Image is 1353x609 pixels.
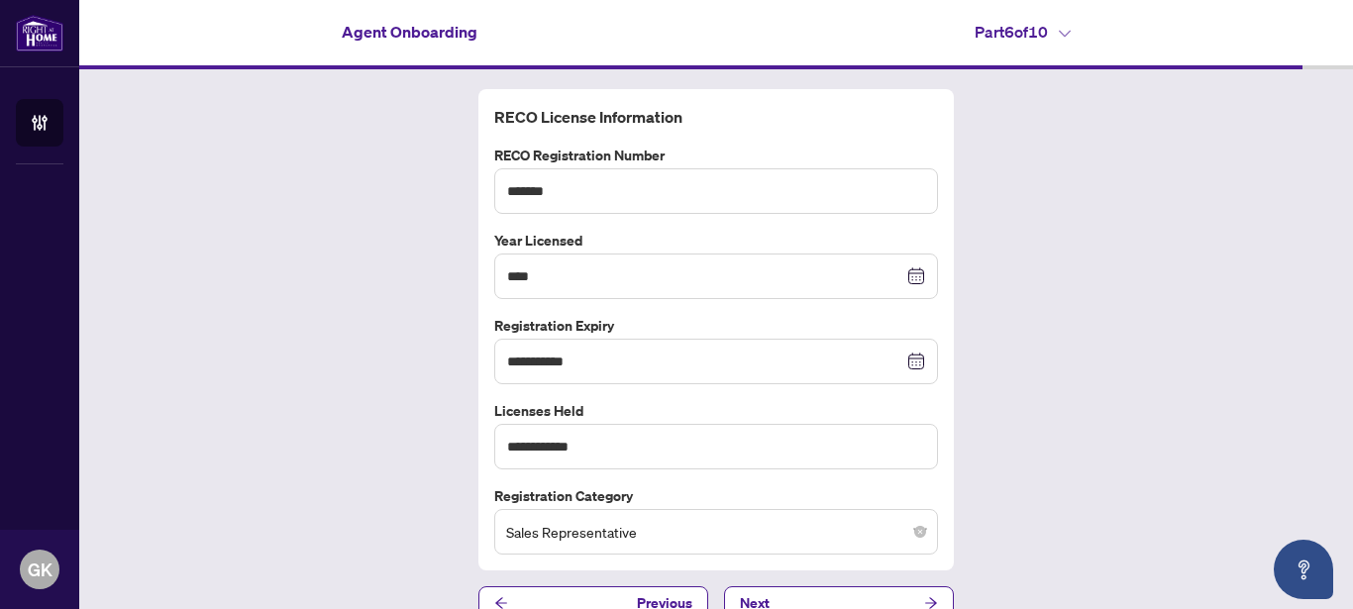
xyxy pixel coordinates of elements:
[975,20,1071,44] h4: Part 6 of 10
[506,513,926,551] span: Sales Representative
[494,230,938,252] label: Year Licensed
[494,400,938,422] label: Licenses Held
[28,556,52,583] span: GK
[494,315,938,337] label: Registration Expiry
[342,20,477,44] h4: Agent Onboarding
[1274,540,1333,599] button: Open asap
[494,145,938,166] label: RECO Registration Number
[494,105,938,129] h4: RECO License Information
[16,15,63,51] img: logo
[914,526,926,538] span: close-circle
[494,485,938,507] label: Registration Category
